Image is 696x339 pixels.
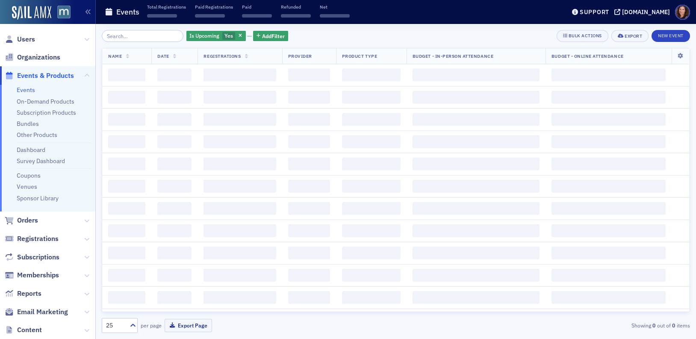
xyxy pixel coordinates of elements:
span: ‌ [551,247,666,259]
span: ‌ [551,113,666,126]
span: ‌ [195,14,225,18]
div: Bulk Actions [569,33,602,38]
a: On-Demand Products [17,98,74,105]
span: ‌ [157,113,192,126]
a: SailAMX [12,6,51,20]
span: Budget - In-Person Attendance [413,53,493,59]
span: ‌ [413,113,540,126]
span: ‌ [108,113,145,126]
a: Subscriptions [5,253,59,262]
span: ‌ [342,291,401,304]
span: ‌ [108,68,145,81]
a: Users [5,35,35,44]
span: ‌ [551,135,666,148]
span: ‌ [157,158,192,170]
a: Events & Products [5,71,74,80]
div: Support [580,8,609,16]
span: ‌ [288,113,330,126]
span: Product Type [342,53,377,59]
span: Is Upcoming [189,32,219,39]
span: ‌ [157,202,192,215]
span: ‌ [551,158,666,170]
span: Yes [224,32,233,39]
span: ‌ [242,14,272,18]
p: Paid [242,4,272,10]
span: ‌ [288,135,330,148]
span: ‌ [203,269,276,282]
span: ‌ [413,180,540,193]
p: Refunded [281,4,311,10]
span: ‌ [342,68,401,81]
a: Content [5,325,42,335]
span: ‌ [551,202,666,215]
span: Email Marketing [17,307,68,317]
a: Registrations [5,234,59,244]
button: [DOMAIN_NAME] [614,9,673,15]
span: ‌ [551,180,666,193]
span: ‌ [147,14,177,18]
span: ‌ [203,224,276,237]
span: ‌ [288,91,330,104]
span: ‌ [342,224,401,237]
span: ‌ [203,180,276,193]
span: ‌ [203,291,276,304]
span: ‌ [157,269,192,282]
a: Subscription Products [17,109,76,116]
span: ‌ [108,224,145,237]
a: Memberships [5,271,59,280]
div: Showing out of items [500,321,690,329]
span: ‌ [203,113,276,126]
span: ‌ [157,180,192,193]
span: Provider [288,53,312,59]
span: ‌ [342,113,401,126]
span: Reports [17,289,41,298]
span: Organizations [17,53,60,62]
span: ‌ [288,158,330,170]
span: ‌ [342,91,401,104]
span: ‌ [342,202,401,215]
p: Paid Registrations [195,4,233,10]
span: Profile [675,5,690,20]
span: ‌ [551,68,666,81]
span: ‌ [108,247,145,259]
span: ‌ [108,291,145,304]
span: ‌ [413,135,540,148]
a: Sponsor Library [17,194,59,202]
span: ‌ [203,91,276,104]
span: ‌ [203,202,276,215]
span: Users [17,35,35,44]
span: ‌ [108,158,145,170]
button: Bulk Actions [557,30,608,42]
span: ‌ [342,269,401,282]
img: SailAMX [57,6,71,19]
span: ‌ [288,269,330,282]
a: Bundles [17,120,39,128]
a: Organizations [5,53,60,62]
span: ‌ [551,91,666,104]
a: View Homepage [51,6,71,20]
span: ‌ [108,91,145,104]
span: Memberships [17,271,59,280]
a: Other Products [17,131,57,139]
p: Net [320,4,350,10]
span: ‌ [413,91,540,104]
div: 25 [106,321,125,330]
a: Dashboard [17,146,45,154]
span: ‌ [157,291,192,304]
span: ‌ [157,68,192,81]
span: ‌ [413,202,540,215]
span: ‌ [108,135,145,148]
input: Search… [102,30,183,42]
span: ‌ [288,68,330,81]
span: ‌ [342,180,401,193]
span: Events & Products [17,71,74,80]
span: ‌ [288,291,330,304]
button: Export [611,30,649,42]
span: Add Filter [262,32,285,40]
span: ‌ [157,247,192,259]
span: Registrations [203,53,241,59]
a: Orders [5,216,38,225]
span: Orders [17,216,38,225]
span: ‌ [413,224,540,237]
span: ‌ [288,202,330,215]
